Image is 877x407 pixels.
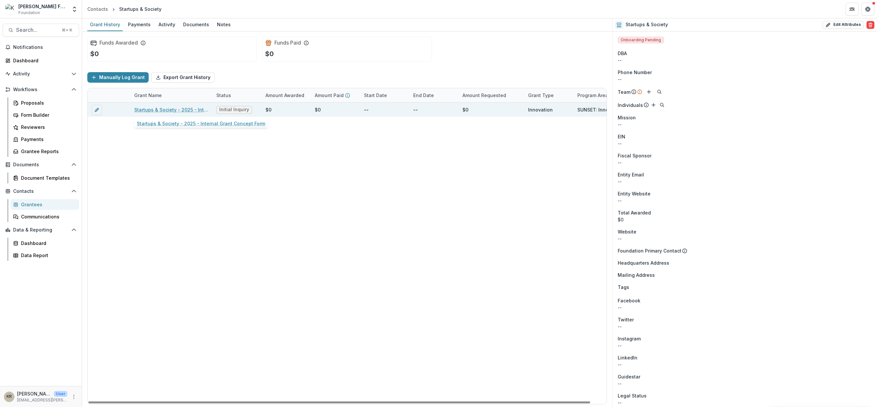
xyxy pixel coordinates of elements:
[130,88,212,102] div: Grant Name
[21,213,74,220] div: Communications
[156,18,178,31] a: Activity
[618,197,872,204] div: --
[11,97,79,108] a: Proposals
[21,252,74,259] div: Data Report
[156,20,178,29] div: Activity
[618,114,636,121] span: Mission
[21,112,74,118] div: Form Builder
[13,227,69,233] span: Data & Reporting
[13,71,69,77] span: Activity
[3,55,79,66] a: Dashboard
[618,354,637,361] span: LinkedIn
[181,20,212,29] div: Documents
[360,92,391,99] div: Start Date
[262,92,308,99] div: Amount Awarded
[274,40,301,46] h2: Funds Paid
[618,342,872,349] div: --
[17,390,51,397] p: [PERSON_NAME]
[13,45,76,50] span: Notifications
[3,84,79,95] button: Open Workflows
[645,88,653,96] button: Add
[214,18,233,31] a: Notes
[219,107,249,112] span: Initial Inquiry
[311,88,360,102] div: Amount Paid
[18,3,67,10] div: [PERSON_NAME] Foundation
[360,88,409,102] div: Start Date
[573,92,615,99] div: Program Areas
[459,88,524,102] div: Amount Requested
[13,162,69,168] span: Documents
[618,235,872,242] div: --
[618,399,872,406] div: --
[125,20,153,29] div: Payments
[262,88,311,102] div: Amount Awarded
[618,102,643,109] p: Individuals
[3,186,79,196] button: Open Contacts
[618,304,872,311] div: --
[17,397,67,403] p: [EMAIL_ADDRESS][PERSON_NAME][DOMAIN_NAME]
[655,88,663,96] button: Search
[11,110,79,120] a: Form Builder
[866,21,874,29] button: Delete
[618,316,634,323] span: Twitter
[266,106,271,113] div: $0
[618,373,640,380] span: Guidestar
[618,228,636,235] span: Website
[650,101,657,109] button: Add
[573,88,623,102] div: Program Areas
[364,106,369,113] p: --
[181,18,212,31] a: Documents
[3,159,79,170] button: Open Documents
[524,88,573,102] div: Grant Type
[99,40,138,46] h2: Funds Awarded
[577,106,619,113] div: SUNSET: Innovation
[462,106,468,113] div: $0
[618,178,872,185] div: --
[315,106,321,113] div: $0
[409,88,459,102] div: End Date
[92,105,102,115] button: edit
[524,92,558,99] div: Grant Type
[125,18,153,31] a: Payments
[87,20,123,29] div: Grant History
[459,92,510,99] div: Amount Requested
[11,250,79,261] a: Data Report
[3,42,79,52] button: Notifications
[54,391,67,397] p: User
[11,146,79,157] a: Grantee Reports
[214,20,233,29] div: Notes
[618,190,651,197] span: Entity Website
[21,124,74,131] div: Reviewers
[151,72,215,83] button: Export Grant History
[823,21,864,29] button: Edit Attributes
[70,393,78,401] button: More
[87,72,149,83] button: Manually Log Grant
[618,335,641,342] span: Instagram
[618,216,872,223] div: $0
[130,92,166,99] div: Grant Name
[618,133,625,140] p: EIN
[85,4,111,14] a: Contacts
[11,238,79,249] a: Dashboard
[3,225,79,235] button: Open Data & Reporting
[618,297,640,304] span: Facebook
[5,4,16,14] img: Kapor Foundation
[11,122,79,132] a: Reviewers
[60,27,74,34] div: ⌘ + K
[618,171,644,178] span: Entity Email
[618,121,872,128] p: --
[3,24,79,37] button: Search...
[13,57,74,64] div: Dashboard
[413,106,418,113] p: --
[7,395,12,399] div: Kathia Ramos
[315,92,344,99] p: Amount Paid
[21,148,74,155] div: Grantee Reports
[212,88,262,102] div: Status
